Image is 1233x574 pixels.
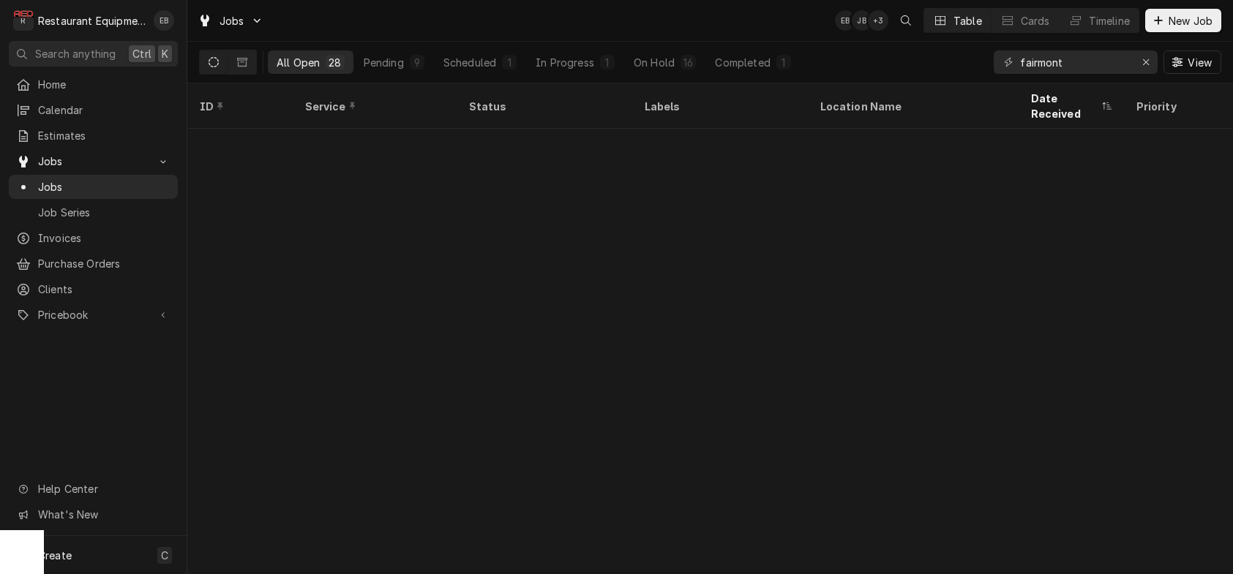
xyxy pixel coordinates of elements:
div: Location Name [820,99,1004,114]
div: + 3 [868,10,888,31]
span: View [1185,55,1215,70]
span: K [162,46,168,61]
span: What's New [38,507,169,522]
button: View [1163,50,1221,74]
a: Clients [9,277,178,301]
div: 16 [683,55,693,70]
div: Date Received [1030,91,1098,121]
div: Restaurant Equipment Diagnostics's Avatar [13,10,34,31]
a: Go to Pricebook [9,303,178,327]
div: Emily Bird's Avatar [835,10,855,31]
div: 28 [329,55,341,70]
div: Restaurant Equipment Diagnostics [38,13,146,29]
a: Estimates [9,124,178,148]
div: EB [154,10,174,31]
div: All Open [277,55,320,70]
div: Service [304,99,442,114]
span: Ctrl [132,46,151,61]
span: Search anything [35,46,116,61]
div: Scheduled [443,55,496,70]
div: R [13,10,34,31]
div: 1 [779,55,788,70]
a: Invoices [9,226,178,250]
div: In Progress [536,55,594,70]
div: Completed [715,55,770,70]
div: Cards [1021,13,1050,29]
div: Table [953,13,982,29]
div: Jaired Brunty's Avatar [852,10,872,31]
span: C [161,548,168,563]
a: Go to Help Center [9,477,178,501]
span: Estimates [38,128,170,143]
div: Timeline [1089,13,1130,29]
div: 1 [505,55,514,70]
div: 9 [413,55,421,70]
div: Priority [1136,99,1215,114]
div: Labels [644,99,796,114]
span: Jobs [220,13,244,29]
a: Calendar [9,98,178,122]
button: Open search [894,9,918,32]
div: On Hold [634,55,675,70]
span: Create [38,549,72,562]
span: Home [38,77,170,92]
span: Jobs [38,154,149,169]
button: Search anythingCtrlK [9,41,178,67]
span: Jobs [38,179,170,195]
span: New Job [1166,13,1215,29]
a: Job Series [9,200,178,224]
a: Home [9,72,178,97]
div: Pending [364,55,404,70]
a: Go to What's New [9,502,178,526]
div: ID [199,99,278,114]
a: Go to Jobs [9,149,178,173]
input: Keyword search [1020,50,1130,74]
span: Help Center [38,481,169,496]
div: JB [852,10,872,31]
a: Purchase Orders [9,252,178,276]
span: Invoices [38,230,170,246]
div: Status [468,99,618,114]
span: Clients [38,282,170,297]
span: Job Series [38,205,170,220]
div: 1 [603,55,612,70]
span: Purchase Orders [38,256,170,271]
div: Emily Bird's Avatar [154,10,174,31]
button: New Job [1145,9,1221,32]
span: Pricebook [38,307,149,322]
a: Jobs [9,175,178,199]
span: Calendar [38,102,170,118]
button: Erase input [1134,50,1158,74]
a: Go to Jobs [192,9,269,33]
div: EB [835,10,855,31]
